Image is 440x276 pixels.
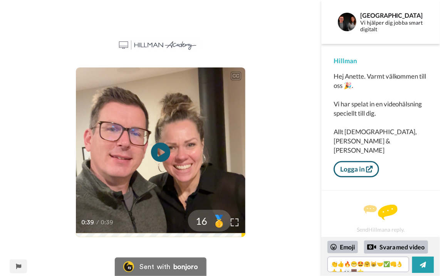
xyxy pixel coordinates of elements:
span: ️🥇 [207,213,232,228]
span: 16 [188,214,207,227]
div: Svara med video [364,241,428,254]
img: d22bba8f-422b-4af0-9927-004180be010d [118,37,203,52]
img: Profile Image [338,13,356,31]
div: bonjoro [173,263,198,270]
div: Sent with [139,263,170,270]
div: Reply by Video [367,242,376,252]
div: Hej Anette. Varmt välkommen till oss 🎉. Vi har spelat in en videohälsning speciellt till dig. All... [334,72,428,155]
a: Logga in [334,161,379,177]
img: Bonjoro Logo [123,261,134,272]
div: Hillman [334,56,428,66]
span: / [96,218,99,227]
div: [GEOGRAPHIC_DATA] [360,12,427,19]
div: Send Hillman a reply. [332,204,430,233]
img: message.svg [364,205,398,220]
div: CC [231,72,241,80]
span: 0:39 [81,218,95,227]
a: Bonjoro LogoSent withbonjoro [115,257,207,276]
button: 16️🥇 [188,210,232,231]
div: Emoji [327,241,358,253]
span: 0:39 [101,218,114,227]
textarea: 👏👍🔥😁🤩🤗😸🤝✅👊👌🤙🙏👀🐻⭐ [327,257,409,272]
div: Vi hjälper dig jobba smart digitalt [360,20,427,33]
